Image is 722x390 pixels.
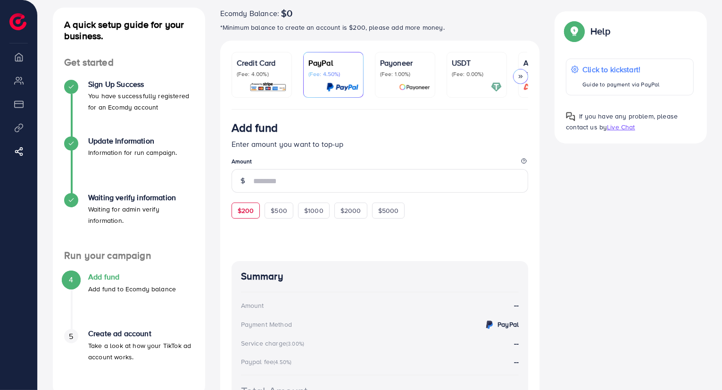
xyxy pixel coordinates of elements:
[566,111,678,132] span: If you have any problem, please contact us by
[521,82,573,93] img: card
[274,358,291,366] small: (4.50%)
[682,348,715,383] iframe: Chat
[232,121,278,135] h3: Add fund
[9,13,26,30] img: logo
[220,8,279,19] span: Ecomdy Balance:
[88,203,194,226] p: Waiting for admin verify information.
[88,272,176,281] h4: Add fund
[326,82,358,93] img: card
[232,138,529,150] p: Enter amount you want to top-up
[241,339,307,348] div: Service charge
[53,19,205,42] h4: A quick setup guide for your business.
[241,357,295,366] div: Paypal fee
[238,206,254,215] span: $200
[53,272,205,329] li: Add fund
[582,64,659,75] p: Click to kickstart!
[484,319,495,331] img: credit
[498,320,519,329] strong: PayPal
[88,80,194,89] h4: Sign Up Success
[53,193,205,250] li: Waiting verify information
[452,57,502,68] p: USDT
[523,57,573,68] p: Airwallex
[304,206,324,215] span: $1000
[220,22,540,33] p: *Minimum balance to create an account is $200, please add more money.
[281,8,292,19] span: $0
[88,283,176,295] p: Add fund to Ecomdy balance
[249,82,287,93] img: card
[399,82,430,93] img: card
[308,57,358,68] p: PayPal
[53,57,205,68] h4: Get started
[514,356,519,367] strong: --
[69,331,73,342] span: 5
[241,271,519,282] h4: Summary
[88,90,194,113] p: You have successfully registered for an Ecomdy account
[69,274,73,285] span: 4
[241,301,264,310] div: Amount
[88,329,194,338] h4: Create ad account
[237,70,287,78] p: (Fee: 4.00%)
[582,79,659,90] p: Guide to payment via PayPal
[566,112,575,121] img: Popup guide
[452,70,502,78] p: (Fee: 0.00%)
[286,340,304,348] small: (3.00%)
[607,122,635,132] span: Live Chat
[237,57,287,68] p: Credit Card
[88,340,194,363] p: Take a look at how your TikTok ad account works.
[53,250,205,262] h4: Run your campaign
[380,57,430,68] p: Payoneer
[378,206,399,215] span: $5000
[590,25,610,37] p: Help
[514,338,519,348] strong: --
[308,70,358,78] p: (Fee: 4.50%)
[271,206,287,215] span: $500
[566,23,583,40] img: Popup guide
[380,70,430,78] p: (Fee: 1.00%)
[491,82,502,93] img: card
[88,147,177,158] p: Information for run campaign.
[232,157,529,169] legend: Amount
[340,206,361,215] span: $2000
[88,136,177,145] h4: Update Information
[514,300,519,311] strong: --
[53,80,205,136] li: Sign Up Success
[241,320,292,329] div: Payment Method
[53,329,205,386] li: Create ad account
[53,136,205,193] li: Update Information
[88,193,194,202] h4: Waiting verify information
